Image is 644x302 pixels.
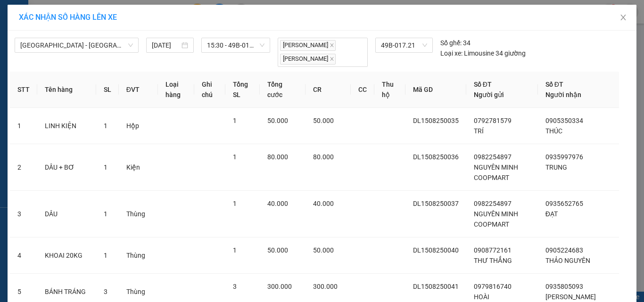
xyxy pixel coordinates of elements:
span: 1 [104,252,107,259]
div: THÚC [110,29,206,41]
div: Limousine 34 giường [440,48,526,58]
td: 1 [10,108,37,144]
td: LINH KIỆN [37,108,96,144]
th: STT [10,72,37,108]
span: 0982254897 [474,200,512,207]
th: Tên hàng [37,72,96,108]
td: Kiện [119,144,158,191]
span: Số ghế: [440,38,462,48]
button: Close [610,5,636,31]
span: 0935805093 [545,283,583,290]
input: 15/08/2025 [152,40,179,50]
span: THÚC [545,127,562,135]
td: Thùng [119,237,158,274]
div: [GEOGRAPHIC_DATA] [8,8,104,29]
span: ĐẠT [545,210,558,218]
span: NGUYÊN MINH COOPMART [474,163,518,181]
span: 1 [233,153,237,161]
span: 80.000 [267,153,288,161]
span: 0792781579 [474,117,512,124]
span: close [330,43,334,48]
span: Người nhận [545,91,581,98]
span: 0982254897 [474,153,512,161]
span: 3 [104,288,107,295]
span: 1 [104,163,107,171]
span: CR : [7,60,22,70]
span: DL1508250040 [413,246,459,254]
span: close [619,14,627,21]
span: [PERSON_NAME] [545,293,596,301]
td: 3 [10,191,37,237]
span: 0935652765 [545,200,583,207]
span: Đà Lạt - Đà Nẵng (34 Phòng) [20,38,133,52]
span: 50.000 [267,117,288,124]
span: TRUNG [545,163,567,171]
th: Ghi chú [194,72,225,108]
span: 0905350334 [545,117,583,124]
th: Tổng cước [260,72,305,108]
span: 40.000 [267,200,288,207]
th: Tổng SL [225,72,259,108]
span: Người gửi [474,91,504,98]
span: Loại xe: [440,48,462,58]
span: 300.000 [267,283,292,290]
th: SL [96,72,119,108]
span: 1 [233,117,237,124]
span: DL1508250041 [413,283,459,290]
td: 2 [10,144,37,191]
th: ĐVT [119,72,158,108]
span: XÁC NHẬN SỐ HÀNG LÊN XE [19,13,117,22]
span: 0935997976 [545,153,583,161]
span: 300.000 [313,283,338,290]
span: DL1508250035 [413,117,459,124]
span: 49B-017.21 [381,38,427,52]
span: 15:30 - 49B-017.21 [207,38,265,52]
th: Thu hộ [374,72,405,108]
span: 0905224683 [545,246,583,254]
span: 1 [233,200,237,207]
div: 34 [440,38,471,48]
td: DÂU [37,191,96,237]
span: THẢO NGUYÊN [545,257,590,264]
span: [PERSON_NAME] [280,54,336,65]
span: NGUYÊN MINH COOPMART [474,210,518,228]
span: DL1508250036 [413,153,459,161]
span: 40.000 [313,200,334,207]
span: Số ĐT [474,81,492,88]
span: TRÍ [474,127,484,135]
th: Mã GD [405,72,466,108]
span: THƯ THẮNG [474,257,512,264]
span: [PERSON_NAME] [280,40,336,51]
span: 50.000 [313,246,334,254]
span: 0908772161 [474,246,512,254]
span: 1 [104,210,107,218]
span: 0979816740 [474,283,512,290]
span: 1 [104,122,107,130]
div: [GEOGRAPHIC_DATA] [110,8,206,29]
div: 50.000 [7,59,105,71]
td: DÂU + BƠ [37,144,96,191]
span: 50.000 [313,117,334,124]
td: KHOAI 20KG [37,237,96,274]
th: Loại hàng [158,72,195,108]
td: Thùng [119,191,158,237]
th: CR [305,72,351,108]
span: 1 [233,246,237,254]
span: Gửi: [8,8,23,18]
span: 50.000 [267,246,288,254]
span: Số ĐT [545,81,563,88]
span: Nhận: [110,8,133,18]
span: 3 [233,283,237,290]
span: 80.000 [313,153,334,161]
div: 0792781579 [8,41,104,54]
td: 4 [10,237,37,274]
div: 0905350334 [110,41,206,54]
div: TRÍ [8,29,104,41]
th: CC [351,72,374,108]
span: close [330,57,334,61]
span: DL1508250037 [413,200,459,207]
span: HOÀI [474,293,489,301]
td: Hộp [119,108,158,144]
